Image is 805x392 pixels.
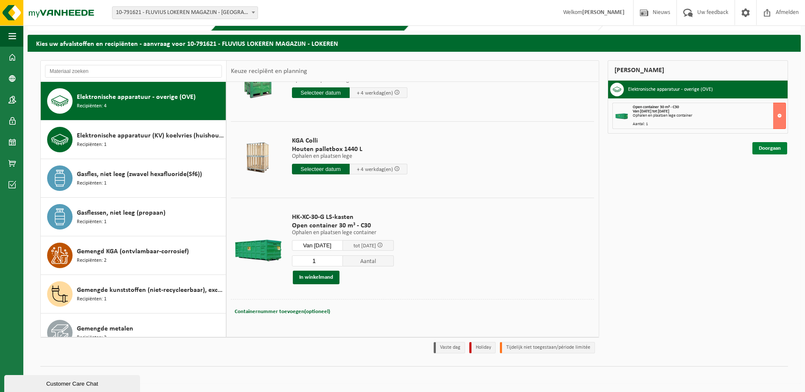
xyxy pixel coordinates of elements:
span: Gasflessen, niet leeg (propaan) [77,208,165,218]
button: Gasflessen, niet leeg (propaan) Recipiënten: 1 [41,198,226,236]
span: Recipiënten: 4 [77,102,107,110]
span: 10-791621 - FLUVIUS LOKEREN MAGAZIJN - LOKEREN [112,7,258,19]
strong: [PERSON_NAME] [582,9,625,16]
input: Selecteer datum [292,164,350,174]
span: + 4 werkdag(en) [357,167,393,172]
li: Tijdelijk niet toegestaan/période limitée [500,342,595,353]
span: Recipiënten: 2 [77,257,107,265]
span: Gemengd KGA (ontvlambaar-corrosief) [77,246,189,257]
span: KGA Colli [292,137,407,145]
div: Keuze recipiënt en planning [227,61,311,82]
button: Containernummer toevoegen(optioneel) [234,306,331,318]
div: Aantal: 1 [633,122,786,126]
a: Doorgaan [752,142,787,154]
span: Containernummer toevoegen(optioneel) [235,309,330,314]
h3: Elektronische apparatuur - overige (OVE) [628,83,713,96]
span: + 4 werkdag(en) [357,90,393,96]
li: Vaste dag [434,342,465,353]
button: Gemengde kunststoffen (niet-recycleerbaar), exclusief PVC Recipiënten: 1 [41,275,226,314]
span: Elektronische apparatuur - overige (OVE) [77,92,196,102]
input: Selecteer datum [292,240,343,251]
input: Materiaal zoeken [45,65,222,78]
button: Elektronische apparatuur - overige (OVE) Recipiënten: 4 [41,82,226,120]
span: Gasfles, niet leeg (zwavel hexafluoride(Sf6)) [77,169,202,179]
iframe: chat widget [4,373,142,392]
p: Ophalen en plaatsen lege container [292,230,394,236]
strong: Van [DATE] tot [DATE] [633,109,669,114]
div: Ophalen en plaatsen lege container [633,114,786,118]
span: Recipiënten: 1 [77,179,107,188]
span: 10-791621 - FLUVIUS LOKEREN MAGAZIJN - LOKEREN [112,6,258,19]
span: Open container 30 m³ - C30 [292,221,394,230]
button: Gasfles, niet leeg (zwavel hexafluoride(Sf6)) Recipiënten: 1 [41,159,226,198]
input: Selecteer datum [292,87,350,98]
li: Holiday [469,342,496,353]
p: Ophalen en plaatsen lege [292,154,407,160]
span: HK-XC-30-G LS-kasten [292,213,394,221]
span: Recipiënten: 1 [77,141,107,149]
span: Recipiënten: 1 [77,295,107,303]
span: Elektronische apparatuur (KV) koelvries (huishoudelijk) [77,131,224,141]
div: [PERSON_NAME] [608,60,788,81]
button: Elektronische apparatuur (KV) koelvries (huishoudelijk) Recipiënten: 1 [41,120,226,159]
span: Houten palletbox 1440 L [292,145,407,154]
button: Gemengde metalen Recipiënten: 2 [41,314,226,352]
span: Open container 30 m³ - C30 [633,105,679,109]
span: tot [DATE] [353,243,376,249]
h2: Kies uw afvalstoffen en recipiënten - aanvraag voor 10-791621 - FLUVIUS LOKEREN MAGAZIJN - LOKEREN [28,35,801,51]
span: Recipiënten: 2 [77,334,107,342]
span: Aantal [343,255,394,266]
span: Recipiënten: 1 [77,218,107,226]
button: Gemengd KGA (ontvlambaar-corrosief) Recipiënten: 2 [41,236,226,275]
button: In winkelmand [293,271,339,284]
span: Gemengde metalen [77,324,133,334]
span: Gemengde kunststoffen (niet-recycleerbaar), exclusief PVC [77,285,224,295]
